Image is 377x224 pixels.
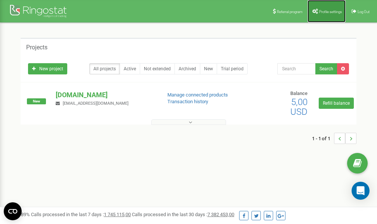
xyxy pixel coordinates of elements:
[312,133,334,144] span: 1 - 1 of 1
[217,63,248,74] a: Trial period
[26,44,47,51] h5: Projects
[4,202,22,220] button: Open CMP widget
[277,10,303,14] span: Referral program
[174,63,200,74] a: Archived
[352,182,370,200] div: Open Intercom Messenger
[89,63,120,74] a: All projects
[167,99,208,104] a: Transaction history
[132,212,234,217] span: Calls processed in the last 30 days :
[277,63,316,74] input: Search
[358,10,370,14] span: Log Out
[207,212,234,217] u: 7 382 453,00
[315,63,337,74] button: Search
[140,63,175,74] a: Not extended
[56,90,155,100] p: [DOMAIN_NAME]
[167,92,228,98] a: Manage connected products
[120,63,140,74] a: Active
[104,212,131,217] u: 1 745 115,00
[312,125,356,151] nav: ...
[290,90,308,96] span: Balance
[290,97,308,117] span: 5,00 USD
[28,63,67,74] a: New project
[319,10,342,14] span: Profile settings
[63,101,129,106] span: [EMAIL_ADDRESS][DOMAIN_NAME]
[319,98,354,109] a: Refill balance
[31,212,131,217] span: Calls processed in the last 7 days :
[200,63,217,74] a: New
[27,98,46,104] span: New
